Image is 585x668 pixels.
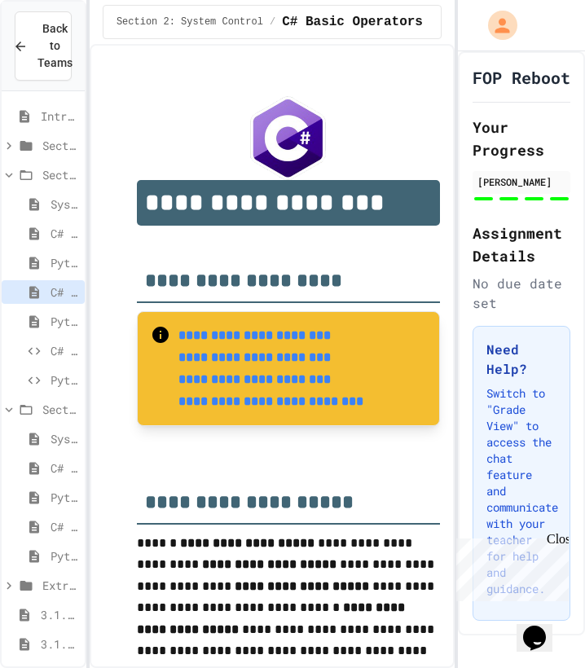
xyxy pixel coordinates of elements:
div: [PERSON_NAME] [477,174,565,189]
span: Python U2 Playspace [51,371,78,389]
p: Switch to "Grade View" to access the chat feature and communicate with your teacher for help and ... [486,385,556,597]
span: Section 3: System Failures [42,401,78,418]
button: Back to Teams [15,11,72,81]
span: Python Input and Concatenation [51,254,78,271]
span: C# U2 Playspace [51,342,78,359]
span: 3.1.1: Booleans [41,606,78,623]
span: Section 2: System Control [117,15,263,29]
span: Python Methods\Functions [51,547,78,565]
h1: FOP Reboot [473,66,570,89]
span: Introduction [41,108,78,125]
span: C# Basic Operators [51,283,78,301]
span: / [270,15,275,29]
h3: Need Help? [486,340,556,379]
span: System Failures Story [51,430,78,447]
span: Extra Lessons and Practice Python [42,577,78,594]
span: Section 2: System Control [42,166,78,183]
span: 3.1.2: Review - Booleans [41,635,78,653]
span: Section 1: Launch Sequence [42,137,78,154]
iframe: chat widget [450,532,569,601]
span: C# Conditionals [51,459,78,477]
h2: Your Progress [473,116,570,161]
span: C# Basic Operators [282,12,423,32]
div: No due date set [473,274,570,313]
div: My Account [471,7,521,44]
span: C# Input and Concatenation [51,225,78,242]
iframe: chat widget [517,603,569,652]
span: System Control Story [51,196,78,213]
span: Back to Teams [37,20,73,72]
h2: Assignment Details [473,222,570,267]
span: Python Basic Operators [51,313,78,330]
span: Python Conditionals [51,489,78,506]
div: Chat with us now!Close [7,7,112,103]
span: C# Methods [51,518,78,535]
